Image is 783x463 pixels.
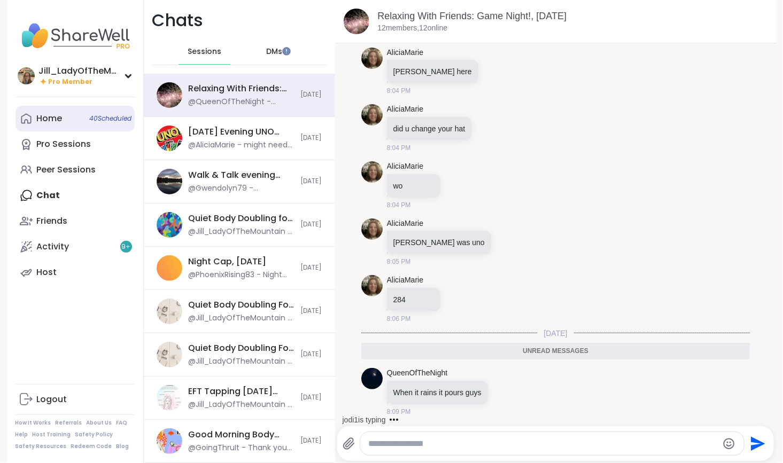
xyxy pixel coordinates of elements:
div: Walk & Talk evening pop up, [DATE] [189,169,294,181]
div: @Gwendolyn79 - [DOMAIN_NAME] [189,183,294,194]
a: Peer Sessions [15,157,135,183]
span: 8:04 PM [387,86,411,96]
img: https://sharewell-space-live.sfo3.digitaloceanspaces.com/user-generated/ddf01a60-9946-47ee-892f-d... [361,218,383,240]
div: @GoingThruIt - Thank you [PERSON_NAME]!! [189,443,294,453]
span: [DATE] [301,307,322,316]
div: Peer Sessions [37,164,96,176]
a: AliciaMarie [387,104,423,115]
div: Logout [37,394,67,405]
div: Good Morning Body Doubling For Productivity, [DATE] [189,429,294,441]
img: Night Cap, Sep 02 [157,255,182,281]
a: Referrals [56,419,82,427]
div: @Jill_LadyOfTheMountain - i got a ton done-- one client's work complete and did the interview wit... [189,313,294,324]
a: AliciaMarie [387,48,423,58]
span: [DATE] [301,90,322,99]
div: [DATE] Evening UNO Playing, [DATE] [189,126,294,138]
p: 284 [393,294,434,305]
p: 12 members, 12 online [378,23,448,34]
a: Home40Scheduled [15,106,135,131]
a: Help [15,431,28,438]
img: EFT Tapping Friday Practice, Sep 05 [157,385,182,411]
p: [PERSON_NAME] here [393,66,472,77]
p: [PERSON_NAME] was uno [393,237,485,248]
img: Friday Evening UNO Playing, Sep 05 [157,125,182,151]
img: Jill_LadyOfTheMountain [18,67,35,84]
div: @Jill_LadyOfTheMountain - Thank you [PERSON_NAME] for hosting! [189,356,294,367]
div: Night Cap, [DATE] [189,256,267,268]
span: [DATE] [301,177,322,186]
a: Pro Sessions [15,131,135,157]
img: Walk & Talk evening pop up, Sep 05 [157,169,182,194]
a: AliciaMarie [387,161,423,172]
div: Host [37,266,57,278]
a: Friends [15,208,135,234]
span: [DATE] [301,134,322,143]
a: About Us [87,419,112,427]
img: Quiet Body Doubling For Productivity - Friday, Sep 05 [157,342,182,367]
span: 9 + [121,242,130,252]
span: [DATE] [301,220,322,229]
img: Quiet Body Doubling for Creativity or Productivity, Sep 05 [157,212,182,238]
span: [DATE] [301,350,322,359]
div: @PhoenixRising83 - Night cap posted [189,270,294,280]
div: Jill_LadyOfTheMountain [39,65,119,77]
div: Quiet Body Doubling For Productivity - [DATE] [189,342,294,354]
a: QueenOfTheNight [387,368,448,379]
div: @QueenOfTheNight - When it rains it pours guys [189,97,294,107]
a: FAQ [117,419,128,427]
div: Pro Sessions [37,138,91,150]
img: ShareWell Nav Logo [15,17,135,54]
div: Quiet Body Doubling For Productivity - [DATE] [189,299,294,311]
img: https://sharewell-space-live.sfo3.digitaloceanspaces.com/user-generated/ddf01a60-9946-47ee-892f-d... [361,275,383,296]
a: Safety Policy [75,431,113,438]
a: Safety Resources [15,443,67,450]
span: DMs [266,46,282,57]
a: Host Training [33,431,71,438]
span: Sessions [188,46,221,57]
img: https://sharewell-space-live.sfo3.digitaloceanspaces.com/user-generated/d7277878-0de6-43a2-a937-4... [361,368,383,389]
span: 8:09 PM [387,407,411,417]
img: Good Morning Body Doubling For Productivity, Sep 05 [157,428,182,454]
img: Quiet Body Doubling For Productivity - Friday, Sep 05 [157,299,182,324]
a: Logout [15,387,135,412]
a: Activity9+ [15,234,135,260]
div: @Jill_LadyOfTheMountain - making some broccoli [189,226,294,237]
a: AliciaMarie [387,218,423,229]
span: [DATE] [301,393,322,402]
button: Send [745,431,769,456]
div: Quiet Body Doubling for Creativity or Productivity, [DATE] [189,213,294,224]
div: Home [37,113,63,124]
h1: Chats [152,9,204,33]
a: Redeem Code [71,443,112,450]
div: jodi1 is typing [343,414,386,425]
p: wo [393,181,434,191]
p: did u change your hat [393,123,466,134]
span: 8:05 PM [387,257,411,266]
a: Host [15,260,135,285]
span: 40 Scheduled [90,114,132,123]
img: https://sharewell-space-live.sfo3.digitaloceanspaces.com/user-generated/ddf01a60-9946-47ee-892f-d... [361,104,383,125]
span: [DATE] [537,328,573,339]
img: https://sharewell-space-live.sfo3.digitaloceanspaces.com/user-generated/ddf01a60-9946-47ee-892f-d... [361,48,383,69]
div: Unread messages [361,343,750,360]
div: @AliciaMarie - might need this game tommrow [189,140,294,151]
a: AliciaMarie [387,275,423,286]
button: Emoji picker [723,437,735,450]
div: Activity [37,241,69,253]
img: Relaxing With Friends: Game Night!, Sep 05 [157,82,182,108]
a: Blog [117,443,129,450]
span: [DATE] [301,263,322,272]
div: Friends [37,215,68,227]
span: Pro Member [49,77,93,87]
iframe: Spotlight [282,47,291,56]
div: @Jill_LadyOfTheMountain - I'm sorry you had tech issues. It is much harder to join the sharewell ... [189,399,294,410]
img: Relaxing With Friends: Game Night!, Sep 05 [344,9,369,34]
span: 8:04 PM [387,143,411,153]
span: 8:04 PM [387,200,411,210]
a: How It Works [15,419,51,427]
p: When it rains it pours guys [393,387,482,398]
span: [DATE] [301,436,322,445]
img: https://sharewell-space-live.sfo3.digitaloceanspaces.com/user-generated/ddf01a60-9946-47ee-892f-d... [361,161,383,183]
div: Relaxing With Friends: Game Night!, [DATE] [189,83,294,95]
a: Relaxing With Friends: Game Night!, [DATE] [378,11,567,21]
